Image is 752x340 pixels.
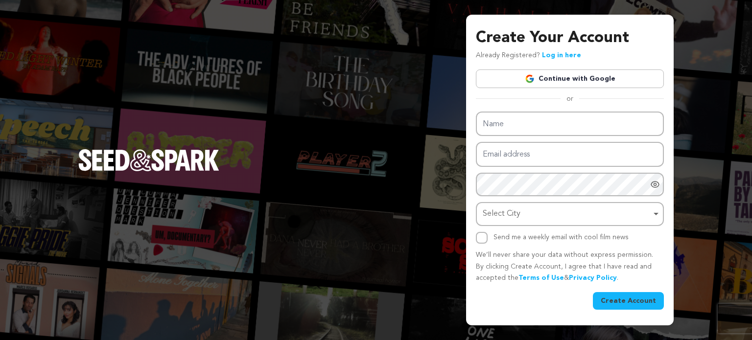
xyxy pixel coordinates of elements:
[593,292,664,310] button: Create Account
[476,142,664,167] input: Email address
[518,274,564,281] a: Terms of Use
[78,149,219,171] img: Seed&Spark Logo
[542,52,581,59] a: Log in here
[476,249,664,284] p: We’ll never share your data without express permission. By clicking Create Account, I agree that ...
[483,207,651,221] div: Select City
[78,149,219,190] a: Seed&Spark Homepage
[650,180,660,189] a: Show password as plain text. Warning: this will display your password on the screen.
[476,69,664,88] a: Continue with Google
[476,26,664,50] h3: Create Your Account
[569,274,617,281] a: Privacy Policy
[493,234,629,241] label: Send me a weekly email with cool film news
[476,50,581,62] p: Already Registered?
[561,94,579,104] span: or
[476,112,664,136] input: Name
[525,74,535,84] img: Google logo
